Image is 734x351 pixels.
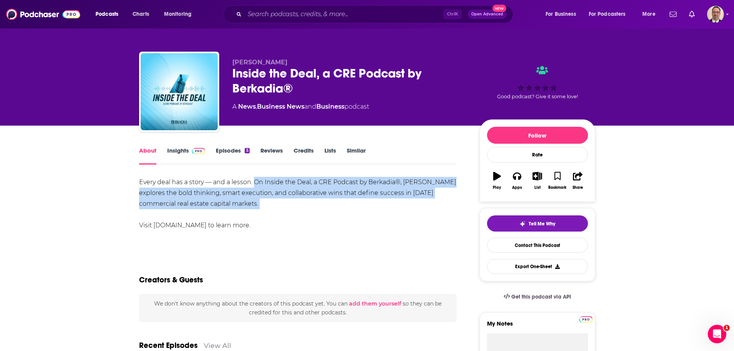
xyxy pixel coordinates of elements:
[245,8,443,20] input: Search podcasts, credits, & more...
[139,147,156,165] a: About
[12,252,18,259] button: Upload attachment
[493,185,501,190] div: Play
[534,185,541,190] div: List
[497,94,578,99] span: Good podcast? Give it some love!
[546,9,576,20] span: For Business
[589,9,626,20] span: For Podcasters
[37,220,47,231] span: Bad
[128,8,154,20] a: Charts
[164,9,191,20] span: Monitoring
[96,9,118,20] span: Podcasts
[37,4,74,10] h1: Support Bot
[132,249,144,262] button: Send a message…
[135,3,149,17] div: Close
[527,167,547,195] button: List
[37,252,43,259] button: Gif picker
[471,12,503,16] span: Open Advanced
[349,301,401,307] button: add them yourself
[121,3,135,18] button: Home
[443,9,462,19] span: Ctrl K
[49,252,55,259] button: Start recording
[497,287,578,306] a: Get this podcast via API
[18,220,29,231] span: Terrible
[487,238,588,253] a: Contact This Podcast
[548,167,568,195] button: Bookmark
[707,6,724,23] span: Logged in as PercPodcast
[6,7,80,22] img: Podchaser - Follow, Share and Rate Podcasts
[347,147,366,165] a: Similar
[141,53,218,130] img: Inside the Deal, a CRE Podcast by Berkadia®
[492,5,506,12] span: New
[12,90,120,97] div: [PERSON_NAME]
[487,320,588,333] label: My Notes
[512,185,522,190] div: Apps
[91,220,102,231] span: Amazing
[316,103,344,110] a: Business
[12,97,120,105] div: Concierge Specialist
[667,8,680,21] a: Show notifications dropdown
[324,147,336,165] a: Lists
[6,172,126,196] div: Help [PERSON_NAME] understand how they’re doing:
[724,325,730,331] span: 1
[256,103,257,110] span: ,
[159,8,202,20] button: open menu
[468,10,507,19] button: Open AdvancedNew
[686,8,698,21] a: Show notifications dropdown
[232,59,287,66] span: [PERSON_NAME]
[5,3,20,18] button: go back
[487,167,507,195] button: Play
[7,236,148,249] textarea: Message…
[519,221,526,227] img: tell me why sparkle
[73,220,84,231] span: Great
[12,177,120,192] div: Help [PERSON_NAME] understand how they’re doing:
[487,127,588,144] button: Follow
[294,147,314,165] a: Credits
[548,185,566,190] div: Bookmark
[167,147,205,165] a: InsightsPodchaser Pro
[6,172,148,197] div: Support Bot says…
[540,8,586,20] button: open menu
[154,300,442,316] span: We don't know anything about the creators of this podcast yet . You can so they can be credited f...
[487,259,588,274] button: Export One-Sheet
[573,185,583,190] div: Share
[487,147,588,163] div: Rate
[22,4,34,17] img: Profile image for Support Bot
[511,294,571,300] span: Get this podcast via API
[507,167,527,195] button: Apps
[529,221,555,227] span: Tell Me Why
[579,316,593,322] img: Podchaser Pro
[245,148,249,153] div: 5
[584,8,637,20] button: open menu
[707,6,724,23] button: Show profile menu
[139,341,198,350] a: Recent Episodes
[133,9,149,20] span: Charts
[708,325,726,343] iframe: Intercom live chat
[487,215,588,232] button: tell me why sparkleTell Me Why
[707,6,724,23] img: User Profile
[216,147,249,165] a: Episodes5
[204,341,231,349] a: View All
[12,109,120,161] div: The Concierge Team handles a very high volume of requests per day from Pro users. If you would li...
[192,148,205,154] img: Podchaser Pro
[37,10,96,17] p: The team can also help
[257,103,304,110] a: Business News
[260,147,283,165] a: Reviews
[90,8,128,20] button: open menu
[238,103,256,110] a: News
[55,220,66,231] span: OK
[637,8,665,20] button: open menu
[568,167,588,195] button: Share
[14,205,106,215] div: Rate your conversation
[480,59,595,106] div: Good podcast? Give it some love!
[642,9,655,20] span: More
[231,5,521,23] div: Search podcasts, credits, & more...
[232,102,369,111] div: A podcast
[579,315,593,322] a: Pro website
[6,197,148,252] div: Support Bot says…
[139,275,203,285] h2: Creators & Guests
[139,177,457,231] div: Every deal has a story — and a lesson. On Inside the Deal, a CRE Podcast by Berkadia®, [PERSON_NA...
[24,252,30,259] button: Emoji picker
[304,103,316,110] span: and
